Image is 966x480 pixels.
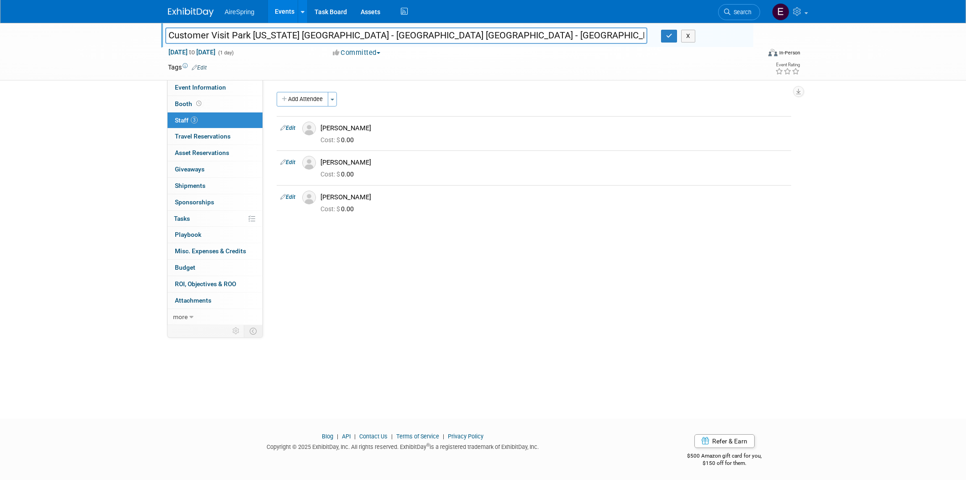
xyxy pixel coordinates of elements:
[192,64,207,71] a: Edit
[168,161,262,177] a: Giveaways
[775,63,800,67] div: Event Rating
[448,433,483,440] a: Privacy Policy
[175,297,211,304] span: Attachments
[280,125,295,131] a: Edit
[768,49,777,56] img: Format-Inperson.png
[772,3,789,21] img: erica arjona
[175,133,231,140] span: Travel Reservations
[396,433,439,440] a: Terms of Service
[280,194,295,200] a: Edit
[168,441,637,451] div: Copyright © 2025 ExhibitDay, Inc. All rights reserved. ExhibitDay is a registered trademark of Ex...
[320,136,357,144] span: 0.00
[175,231,201,238] span: Playbook
[706,48,800,61] div: Event Format
[320,205,341,213] span: Cost: $
[175,100,203,107] span: Booth
[168,194,262,210] a: Sponsorships
[389,433,395,440] span: |
[359,433,388,440] a: Contact Us
[244,325,263,337] td: Toggle Event Tabs
[168,178,262,194] a: Shipments
[175,117,198,124] span: Staff
[302,156,316,170] img: Associate-Profile-5.png
[342,433,351,440] a: API
[320,124,787,133] div: [PERSON_NAME]
[322,433,333,440] a: Blog
[168,276,262,292] a: ROI, Objectives & ROO
[320,171,357,178] span: 0.00
[175,198,214,206] span: Sponsorships
[175,165,205,173] span: Giveaways
[681,30,695,43] button: X
[651,446,798,467] div: $500 Amazon gift card for you,
[320,136,341,144] span: Cost: $
[174,215,190,222] span: Tasks
[168,128,262,144] a: Travel Reservations
[352,433,358,440] span: |
[779,49,800,56] div: In-Person
[194,100,203,107] span: Booth not reserved yet
[426,443,430,448] sup: ®
[217,50,234,56] span: (1 day)
[168,96,262,112] a: Booth
[225,8,254,16] span: AireSpring
[718,4,760,20] a: Search
[302,191,316,204] img: Associate-Profile-5.png
[651,459,798,467] div: $150 off for them.
[168,293,262,309] a: Attachments
[330,48,384,58] button: Committed
[188,48,196,56] span: to
[168,112,262,128] a: Staff3
[173,313,188,320] span: more
[175,280,236,288] span: ROI, Objectives & ROO
[277,92,328,107] button: Add Attendee
[175,84,226,91] span: Event Information
[175,247,246,255] span: Misc. Expenses & Credits
[228,325,244,337] td: Personalize Event Tab Strip
[168,309,262,325] a: more
[168,80,262,96] a: Event Information
[320,158,787,167] div: [PERSON_NAME]
[168,227,262,243] a: Playbook
[694,434,755,448] a: Refer & Earn
[280,159,295,165] a: Edit
[168,243,262,259] a: Misc. Expenses & Credits
[441,433,446,440] span: |
[320,193,787,202] div: [PERSON_NAME]
[175,182,205,189] span: Shipments
[175,264,195,271] span: Budget
[320,171,341,178] span: Cost: $
[168,145,262,161] a: Asset Reservations
[175,149,229,156] span: Asset Reservations
[168,211,262,227] a: Tasks
[730,9,751,16] span: Search
[168,260,262,276] a: Budget
[168,63,207,72] td: Tags
[320,205,357,213] span: 0.00
[302,122,316,135] img: Associate-Profile-5.png
[335,433,341,440] span: |
[168,8,214,17] img: ExhibitDay
[168,48,216,56] span: [DATE] [DATE]
[191,117,198,123] span: 3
